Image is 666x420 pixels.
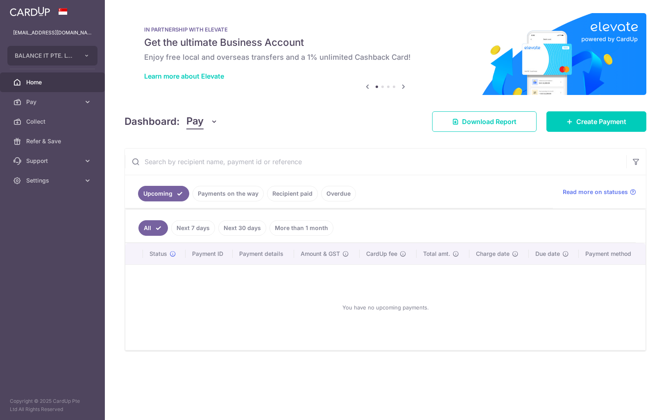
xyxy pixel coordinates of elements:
img: Renovation banner [125,13,646,95]
th: Payment method [579,243,646,264]
a: Next 30 days [218,220,266,236]
button: Pay [186,114,218,129]
button: BALANCE IT PTE. LTD. [7,46,97,65]
span: Home [26,78,80,86]
span: Pay [26,98,80,106]
span: Settings [26,176,80,185]
p: IN PARTNERSHIP WITH ELEVATE [144,26,627,33]
a: Read more on statuses [563,188,636,196]
span: Charge date [476,250,510,258]
input: Search by recipient name, payment id or reference [125,149,626,175]
span: Collect [26,117,80,126]
a: Payments on the way [193,186,264,201]
span: Create Payment [576,117,626,126]
img: CardUp [10,7,50,16]
h4: Dashboard: [125,114,180,129]
a: More than 1 month [270,220,333,236]
span: Read more on statuses [563,188,628,196]
a: Next 7 days [171,220,215,236]
span: Download Report [462,117,516,126]
span: Due date [535,250,560,258]
th: Payment ID [186,243,233,264]
a: Download Report [432,111,537,132]
span: Status [150,250,167,258]
span: CardUp fee [366,250,397,258]
p: [EMAIL_ADDRESS][DOMAIN_NAME] [13,29,92,37]
span: BALANCE IT PTE. LTD. [15,52,75,60]
span: Pay [186,114,204,129]
span: Amount & GST [301,250,340,258]
th: Payment details [233,243,294,264]
a: Upcoming [138,186,189,201]
span: Total amt. [423,250,450,258]
a: Learn more about Elevate [144,72,224,80]
a: Recipient paid [267,186,318,201]
span: Refer & Save [26,137,80,145]
a: Overdue [321,186,356,201]
div: You have no upcoming payments. [135,271,636,343]
h6: Enjoy free local and overseas transfers and a 1% unlimited Cashback Card! [144,52,627,62]
h5: Get the ultimate Business Account [144,36,627,49]
a: All [138,220,168,236]
a: Create Payment [546,111,646,132]
span: Support [26,157,80,165]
